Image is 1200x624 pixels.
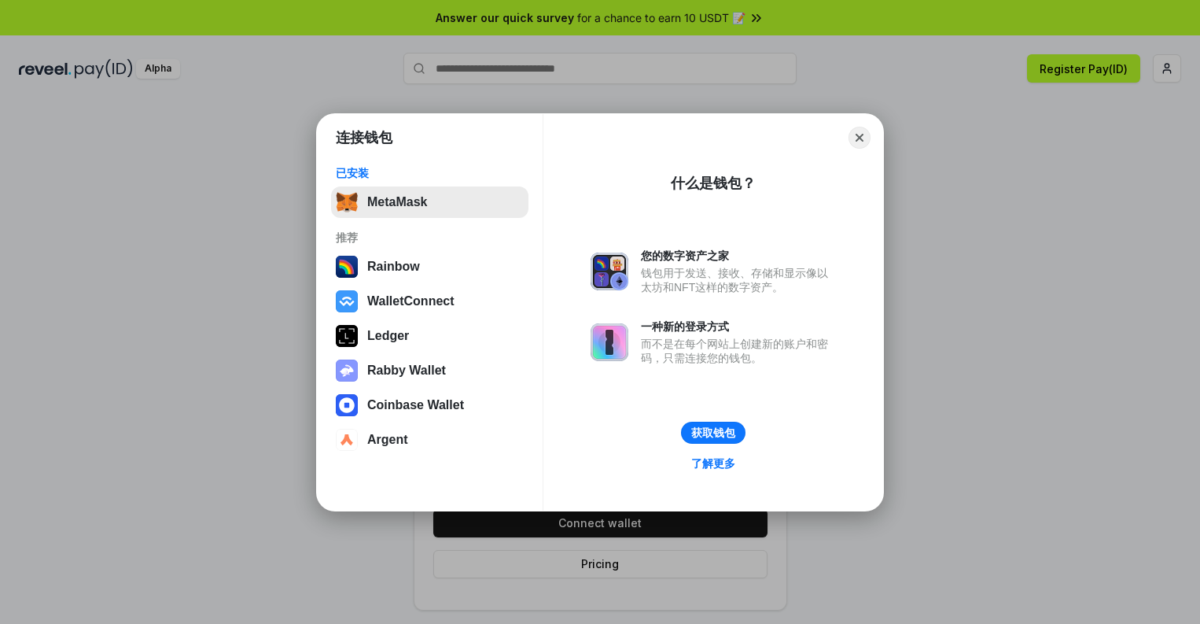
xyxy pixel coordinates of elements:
div: 什么是钱包？ [671,174,756,193]
div: 已安装 [336,166,524,180]
div: 一种新的登录方式 [641,319,836,334]
img: svg+xml,%3Csvg%20xmlns%3D%22http%3A%2F%2Fwww.w3.org%2F2000%2Fsvg%22%20fill%3D%22none%22%20viewBox... [591,253,628,290]
button: Close [848,127,871,149]
button: Ledger [331,320,528,352]
div: MetaMask [367,195,427,209]
h1: 连接钱包 [336,128,392,147]
img: svg+xml,%3Csvg%20xmlns%3D%22http%3A%2F%2Fwww.w3.org%2F2000%2Fsvg%22%20width%3D%2228%22%20height%3... [336,325,358,347]
button: Rabby Wallet [331,355,528,386]
div: Ledger [367,329,409,343]
img: svg+xml,%3Csvg%20xmlns%3D%22http%3A%2F%2Fwww.w3.org%2F2000%2Fsvg%22%20fill%3D%22none%22%20viewBox... [591,323,628,361]
div: Rainbow [367,260,420,274]
div: 而不是在每个网站上创建新的账户和密码，只需连接您的钱包。 [641,337,836,365]
div: 钱包用于发送、接收、存储和显示像以太坊和NFT这样的数字资产。 [641,266,836,294]
img: svg+xml,%3Csvg%20width%3D%2228%22%20height%3D%2228%22%20viewBox%3D%220%200%2028%2028%22%20fill%3D... [336,290,358,312]
img: svg+xml,%3Csvg%20width%3D%22120%22%20height%3D%22120%22%20viewBox%3D%220%200%20120%20120%22%20fil... [336,256,358,278]
div: 了解更多 [691,456,735,471]
a: 了解更多 [682,453,745,474]
img: svg+xml,%3Csvg%20width%3D%2228%22%20height%3D%2228%22%20viewBox%3D%220%200%2028%2028%22%20fill%3D... [336,394,358,416]
img: svg+xml,%3Csvg%20fill%3D%22none%22%20height%3D%2233%22%20viewBox%3D%220%200%2035%2033%22%20width%... [336,191,358,213]
button: Argent [331,424,528,456]
div: 获取钱包 [691,426,735,440]
button: MetaMask [331,186,528,218]
button: 获取钱包 [681,422,745,444]
div: Argent [367,433,408,447]
div: Rabby Wallet [367,364,446,378]
button: Coinbase Wallet [331,390,528,421]
div: 您的数字资产之家 [641,249,836,263]
button: Rainbow [331,251,528,282]
div: 推荐 [336,231,524,245]
button: WalletConnect [331,286,528,317]
div: WalletConnect [367,294,455,308]
div: Coinbase Wallet [367,398,464,412]
img: svg+xml,%3Csvg%20xmlns%3D%22http%3A%2F%2Fwww.w3.org%2F2000%2Fsvg%22%20fill%3D%22none%22%20viewBox... [336,360,358,382]
img: svg+xml,%3Csvg%20width%3D%2228%22%20height%3D%2228%22%20viewBox%3D%220%200%2028%2028%22%20fill%3D... [336,429,358,451]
